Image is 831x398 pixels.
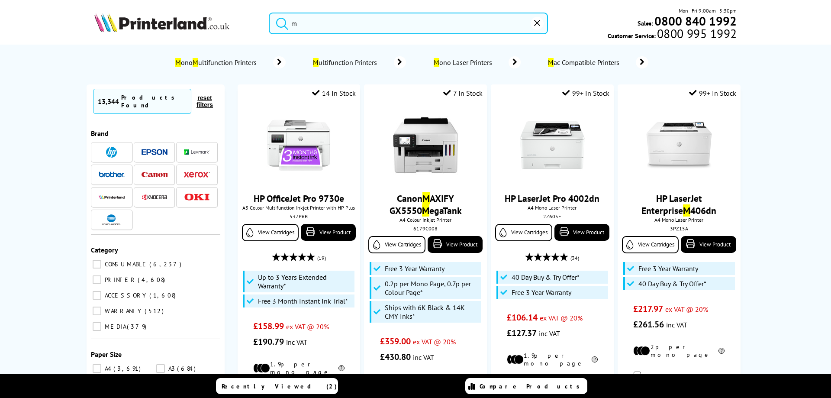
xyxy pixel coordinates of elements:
[253,360,345,376] li: 1.9p per mono page
[638,264,698,273] span: Free 3 Year Warranty
[269,13,548,34] input: Search product or b
[465,378,587,394] a: Compare Products
[184,149,210,155] img: Lexmark
[94,13,258,34] a: Printerland Logo
[380,336,411,347] span: £359.00
[666,320,687,329] span: inc VAT
[520,113,585,178] img: HP-LaserJetPro-4002dn-Front-Small.jpg
[312,58,381,67] span: ultifunction Printers
[428,236,483,253] a: View Product
[507,312,538,323] span: £106.14
[562,89,609,97] div: 99+ In Stock
[103,276,137,284] span: PRINTER
[286,338,307,346] span: inc VAT
[432,58,496,67] span: ono Laser Printers
[393,113,458,178] img: canon-maxify-gx5550-front-small.jpg
[99,171,125,178] img: Brother
[103,307,144,315] span: WARRANTY
[222,382,337,390] span: Recently Viewed (2)
[540,314,583,322] span: ex VAT @ 20%
[174,58,260,67] span: ono ultifunction Printers
[174,56,286,68] a: MonoMultifunction Printers
[385,303,479,320] span: Ships with 6K Black & 14K CMY Inks*
[434,58,439,67] mark: M
[622,217,736,223] span: A4 Mono Laser Printer
[102,214,121,225] img: Konica Minolta
[121,94,187,109] div: Products Found
[608,29,737,40] span: Customer Service:
[93,364,101,373] input: A4 3,691
[242,204,356,211] span: A3 Colour Multifunction Inkjet Printer with HP Plus
[184,171,210,178] img: Xerox
[422,204,429,217] mark: M
[638,279,706,288] span: 40 Day Buy & Try Offer*
[622,365,736,389] div: modal_delivery
[193,58,198,67] mark: M
[253,336,284,347] span: £190.79
[683,204,690,217] mark: M
[547,56,648,68] a: Mac Compatible Printers
[507,352,598,367] li: 1.9p per mono page
[679,6,737,15] span: Mon - Fri 9:00am - 5:30pm
[570,250,579,266] span: (34)
[633,303,663,314] span: £217.97
[624,225,734,232] div: 3PZ15A
[301,224,356,241] a: View Product
[93,307,101,315] input: WARRANTY 512
[390,192,462,217] a: CanonMAXIFY GX5550MegaTank
[647,113,712,178] img: HP-M406dn-Front-Small.jpg
[142,149,167,155] img: Epson
[177,365,198,372] span: 684
[317,250,326,266] span: (19)
[512,273,580,282] span: 40 Day Buy & Try Offer*
[113,365,143,372] span: 3,691
[497,213,607,220] div: 2Z605F
[548,58,554,67] mark: M
[368,217,482,223] span: A4 Colour Inkjet Printer
[142,194,167,201] img: Kyocera
[422,192,430,204] mark: M
[432,56,521,68] a: Mono Laser Printers
[413,337,456,346] span: ex VAT @ 20%
[647,372,725,382] span: Free Next Day Delivery*
[103,260,148,268] span: CONSUMABLE
[149,260,184,268] span: 6,237
[103,291,148,299] span: ACCESSORY
[94,13,229,32] img: Printerland Logo
[93,322,101,331] input: MEDIA 379
[547,58,623,67] span: ac Compatible Printers
[689,89,736,97] div: 99+ In Stock
[93,275,101,284] input: PRINTER 4,608
[539,329,560,338] span: inc VAT
[103,365,113,372] span: A4
[505,192,599,204] a: HP LaserJet Pro 4002dn
[145,307,166,315] span: 512
[554,224,609,241] a: View Product
[385,264,444,273] span: Free 3 Year Warranty
[665,305,708,314] span: ex VAT @ 20%
[91,129,109,138] span: Brand
[495,204,609,211] span: A4 Mono Laser Printer
[641,192,716,217] a: HP LaserJet EnterpriseM406dn
[93,260,101,269] input: CONSUMABLE 6,237
[633,319,664,330] span: £261.56
[103,323,126,330] span: MEDIA
[633,343,725,359] li: 2p per mono page
[622,236,679,253] a: View Cartridges
[370,225,480,232] div: 6179C008
[368,236,425,253] a: View Cartridges
[656,29,737,38] span: 0800 995 1992
[266,113,331,178] img: hp-officejet-pro-9730e-front-new-small.jpg
[138,276,167,284] span: 4,608
[313,58,319,67] mark: M
[149,291,178,299] span: 1,608
[507,327,537,339] span: £127.37
[156,364,165,373] input: A3 684
[242,224,299,241] a: View Cartridges
[480,382,584,390] span: Compare Products
[91,246,118,254] span: Category
[654,13,737,29] b: 0800 840 1992
[495,224,552,241] a: View Cartridges
[91,350,122,359] span: Paper Size
[244,213,354,220] div: 537P6B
